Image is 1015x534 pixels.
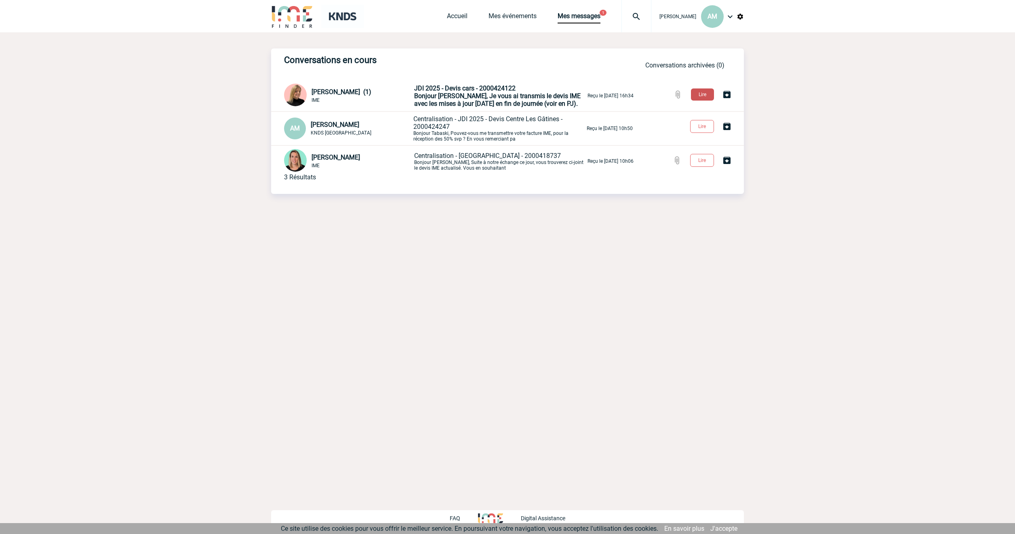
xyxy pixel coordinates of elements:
[450,514,478,521] a: FAQ
[708,13,717,20] span: AM
[413,115,562,130] span: Centralisation - JDI 2025 - Devis Centre Les Gâtines - 2000424247
[684,156,722,164] a: Lire
[312,153,360,161] span: [PERSON_NAME]
[587,126,633,131] p: Reçu le [DATE] 10h50
[521,515,565,521] p: Digital Assistance
[691,88,714,101] button: Lire
[558,12,600,23] a: Mes messages
[600,10,606,16] button: 1
[284,124,633,132] a: AM [PERSON_NAME] KNDS [GEOGRAPHIC_DATA] Centralisation - JDI 2025 - Devis Centre Les Gâtines - 20...
[284,157,634,164] a: [PERSON_NAME] IME Centralisation - [GEOGRAPHIC_DATA] - 2000418737Bonjour [PERSON_NAME], Suite à n...
[588,158,634,164] p: Reçu le [DATE] 10h06
[710,525,737,532] a: J'accepte
[311,130,371,136] span: KNDS [GEOGRAPHIC_DATA]
[271,5,313,28] img: IME-Finder
[312,97,320,103] span: IME
[284,91,634,99] a: [PERSON_NAME] (1) IME JDI 2025 - Devis cars - 2000424122Bonjour [PERSON_NAME], Je vous ai transmi...
[478,513,503,523] img: http://www.idealmeetingsevents.fr/
[284,84,307,106] img: 131233-0.png
[447,12,467,23] a: Accueil
[659,14,696,19] span: [PERSON_NAME]
[284,118,412,139] div: Conversation privée : Client - Agence
[722,90,732,99] img: Archiver la conversation
[722,156,732,165] img: Archiver la conversation
[414,152,561,160] span: Centralisation - [GEOGRAPHIC_DATA] - 2000418737
[690,154,714,167] button: Lire
[290,124,300,132] span: AM
[312,88,371,96] span: [PERSON_NAME] (1)
[684,122,722,130] a: Lire
[284,55,526,65] h3: Conversations en cours
[284,84,413,108] div: Conversation privée : Client - Agence
[284,149,307,172] img: 112968-1.png
[284,149,413,173] div: Conversation privée : Client - Agence
[722,122,732,131] img: Archiver la conversation
[413,115,585,142] p: Bonjour Tabaski, Pouvez-vous me transmettre votre facture IME, pour la réception des 50% svp ? En...
[450,515,460,521] p: FAQ
[664,525,704,532] a: En savoir plus
[690,120,714,133] button: Lire
[312,163,320,168] span: IME
[281,525,658,532] span: Ce site utilise des cookies pour vous offrir le meilleur service. En poursuivant votre navigation...
[414,92,581,107] span: Bonjour [PERSON_NAME], Je vous ai transmis le devis IME avec les mises à jour [DATE] en fin de jo...
[588,93,634,99] p: Reçu le [DATE] 16h34
[311,121,359,128] span: [PERSON_NAME]
[489,12,537,23] a: Mes événements
[645,61,724,69] a: Conversations archivées (0)
[414,84,516,92] span: JDI 2025 - Devis cars - 2000424122
[684,90,722,98] a: Lire
[284,173,316,181] div: 3 Résultats
[414,152,586,171] p: Bonjour [PERSON_NAME], Suite à notre échange ce jour, vous trouverez ci-joint le devis IME actual...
